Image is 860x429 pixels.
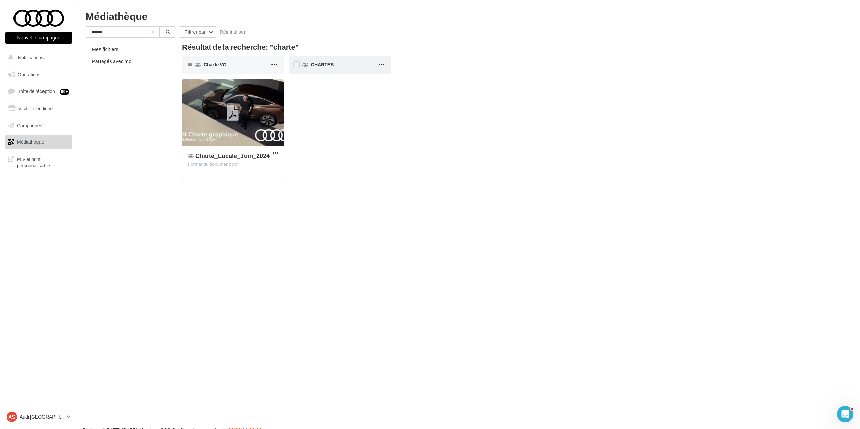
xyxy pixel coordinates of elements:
a: AS Audi [GEOGRAPHIC_DATA] [5,410,72,423]
div: Format du document: pdf [188,161,278,167]
button: Réinitialiser [217,28,248,36]
a: PLV et print personnalisable [4,152,74,172]
button: Filtrer par [179,26,217,38]
a: Boîte de réception99+ [4,84,74,99]
div: Médiathèque [86,11,852,21]
p: Audi [GEOGRAPHIC_DATA] [20,413,64,420]
span: Boîte de réception [17,88,55,94]
span: Notifications [18,55,44,60]
span: Opérations [18,72,40,77]
span: PLV et print personnalisable [17,155,69,169]
a: Opérations [4,68,74,82]
span: Médiathèque [17,139,44,145]
button: Notifications [4,51,71,65]
a: Médiathèque [4,135,74,149]
iframe: Intercom live chat [837,406,853,422]
div: 99+ [60,89,69,95]
a: Visibilité en ligne [4,102,74,116]
div: Résultat de la recherche: "charte" [182,43,820,51]
span: Charte_Locale_Juin_2024 [195,152,270,159]
span: Campagnes [17,122,42,128]
span: Partagés avec moi [92,58,133,64]
span: Charte VO [204,62,227,68]
span: Visibilité en ligne [18,106,53,111]
button: Nouvelle campagne [5,32,72,44]
span: AS [8,413,15,420]
span: Mes fichiers [92,46,118,52]
a: Campagnes [4,118,74,133]
span: CHARTES [311,62,334,68]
